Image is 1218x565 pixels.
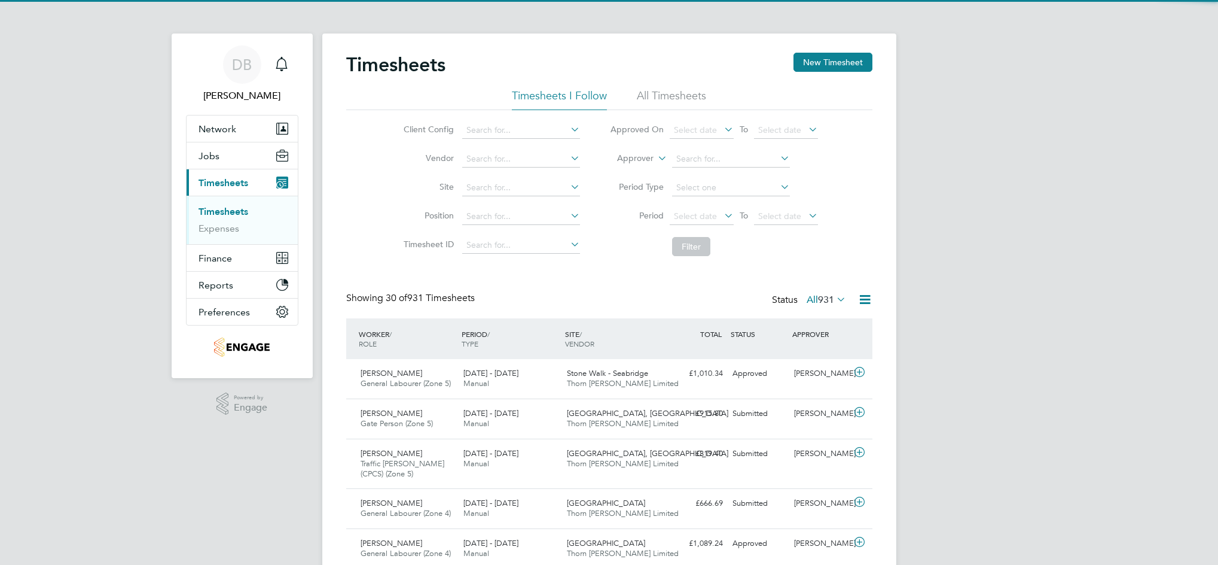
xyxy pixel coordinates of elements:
label: Position [400,210,454,221]
span: Engage [234,403,267,413]
span: VENDOR [565,339,594,348]
nav: Main navigation [172,34,313,378]
span: [DATE] - [DATE] [463,448,518,458]
span: [DATE] - [DATE] [463,368,518,378]
div: PERIOD [459,323,562,354]
a: Powered byEngage [216,393,267,415]
div: WORKER [356,323,459,354]
span: Manual [463,548,489,558]
span: Network [199,123,236,135]
button: Preferences [187,299,298,325]
span: Thorn [PERSON_NAME] Limited [567,458,679,469]
span: General Labourer (Zone 5) [361,378,451,388]
input: Select one [672,180,790,196]
span: [GEOGRAPHIC_DATA], [GEOGRAPHIC_DATA] [567,408,728,418]
div: £1,089.24 [666,534,728,554]
input: Search for... [672,151,790,168]
button: Network [187,116,298,142]
span: ROLE [359,339,377,348]
span: [DATE] - [DATE] [463,538,518,548]
span: 931 Timesheets [386,292,475,304]
div: Status [772,292,848,309]
span: [DATE] - [DATE] [463,498,518,508]
span: Manual [463,418,489,429]
li: All Timesheets [637,89,706,110]
a: Go to home page [186,338,298,357]
span: Manual [463,508,489,518]
span: / [579,329,582,339]
span: To [736,121,752,137]
div: Submitted [728,444,790,464]
div: [PERSON_NAME] [789,364,851,384]
span: Thorn [PERSON_NAME] Limited [567,548,679,558]
div: STATUS [728,323,790,345]
button: New Timesheet [793,53,872,72]
div: [PERSON_NAME] [789,494,851,514]
div: APPROVER [789,323,851,345]
span: Jobs [199,150,219,162]
span: TYPE [462,339,478,348]
input: Search for... [462,237,580,254]
span: Thorn [PERSON_NAME] Limited [567,508,679,518]
span: 931 [818,294,834,306]
span: Stone Walk - Seabridge [567,368,648,378]
span: General Labourer (Zone 4) [361,508,451,518]
span: Select date [674,211,717,221]
div: Approved [728,364,790,384]
li: Timesheets I Follow [512,89,607,110]
input: Search for... [462,151,580,168]
div: £915.80 [666,404,728,424]
div: [PERSON_NAME] [789,534,851,554]
span: [PERSON_NAME] [361,498,422,508]
div: £819.40 [666,444,728,464]
span: [PERSON_NAME] [361,448,422,458]
h2: Timesheets [346,53,445,77]
button: Filter [672,237,710,256]
label: Timesheet ID [400,239,454,250]
span: General Labourer (Zone 4) [361,548,451,558]
div: [PERSON_NAME] [789,404,851,424]
a: DB[PERSON_NAME] [186,45,298,103]
span: Select date [674,124,717,135]
span: Reports [199,280,233,291]
button: Finance [187,245,298,271]
span: [PERSON_NAME] [361,368,422,378]
span: [PERSON_NAME] [361,538,422,548]
label: Approver [600,153,654,165]
div: [PERSON_NAME] [789,444,851,464]
label: Site [400,181,454,192]
span: Manual [463,378,489,388]
span: Timesheets [199,177,248,189]
span: Select date [758,124,801,135]
div: Submitted [728,494,790,514]
span: Finance [199,253,232,264]
div: £666.69 [666,494,728,514]
button: Timesheets [187,169,298,196]
span: [GEOGRAPHIC_DATA] [567,498,645,508]
div: Approved [728,534,790,554]
span: Powered by [234,393,267,403]
div: SITE [562,323,666,354]
a: Timesheets [199,206,248,217]
div: Showing [346,292,477,305]
label: Period [610,210,664,221]
label: Vendor [400,153,454,163]
label: All [807,294,846,306]
span: / [389,329,392,339]
span: Thorn [PERSON_NAME] Limited [567,378,679,388]
input: Search for... [462,208,580,225]
span: Thorn [PERSON_NAME] Limited [567,418,679,429]
div: £1,010.34 [666,364,728,384]
span: Manual [463,458,489,469]
span: Gate Person (Zone 5) [361,418,433,429]
span: [PERSON_NAME] [361,408,422,418]
span: [DATE] - [DATE] [463,408,518,418]
label: Period Type [610,181,664,192]
span: Select date [758,211,801,221]
label: Approved On [610,124,664,135]
button: Reports [187,272,298,298]
input: Search for... [462,180,580,196]
span: TOTAL [700,329,722,339]
span: 30 of [386,292,407,304]
span: / [487,329,490,339]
